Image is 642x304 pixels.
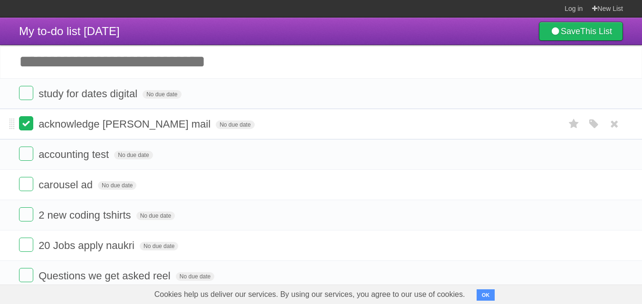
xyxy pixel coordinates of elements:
span: carousel ad [38,179,95,191]
span: My to-do list [DATE] [19,25,120,37]
label: Done [19,268,33,282]
span: No due date [140,242,178,250]
a: SaveThis List [539,22,623,41]
span: No due date [136,212,175,220]
button: OK [477,289,495,301]
span: 2 new coding tshirts [38,209,133,221]
span: 20 Jobs apply naukri [38,240,137,251]
span: No due date [216,120,254,129]
label: Done [19,147,33,161]
label: Done [19,177,33,191]
label: Done [19,207,33,221]
span: acknowledge [PERSON_NAME] mail [38,118,213,130]
span: No due date [98,181,136,190]
label: Done [19,116,33,130]
label: Done [19,86,33,100]
label: Star task [565,116,583,132]
span: No due date [143,90,181,99]
b: This List [580,27,612,36]
span: No due date [114,151,153,159]
span: Cookies help us deliver our services. By using our services, you agree to our use of cookies. [145,285,475,304]
label: Done [19,238,33,252]
span: Questions we get asked reel [38,270,173,282]
span: accounting test [38,148,111,160]
span: No due date [176,272,214,281]
span: study for dates digital [38,88,140,100]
